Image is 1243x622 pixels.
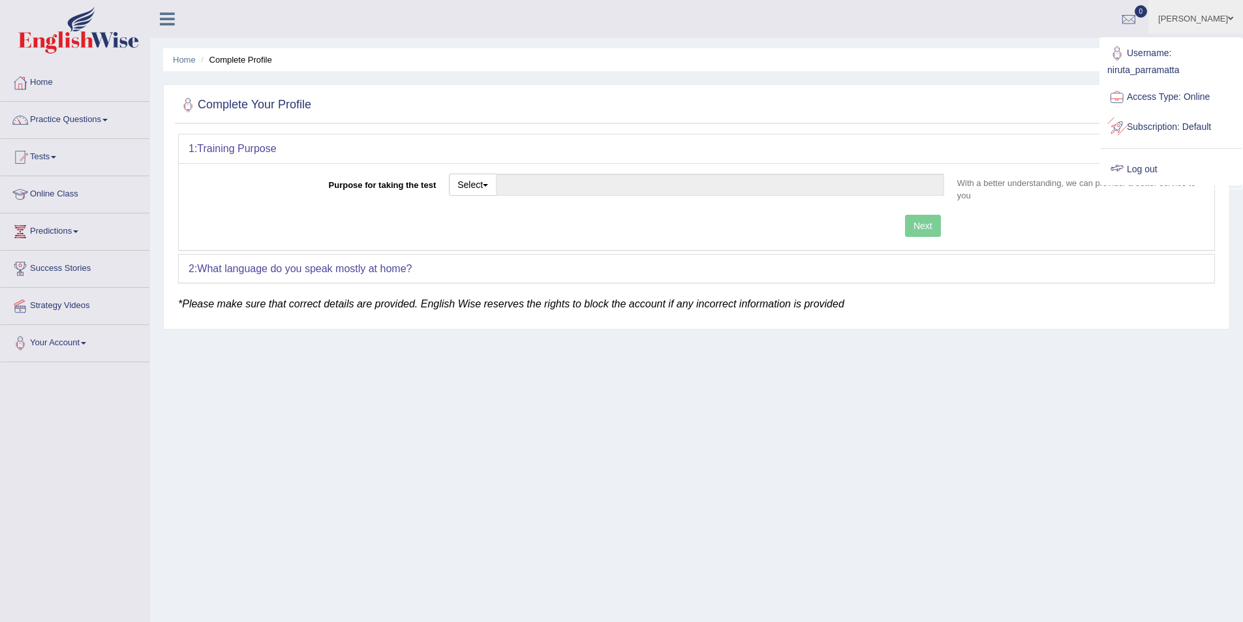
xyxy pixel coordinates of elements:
[1,325,149,358] a: Your Account
[1101,82,1242,112] a: Access Type: Online
[189,174,442,191] label: Purpose for taking the test
[1101,39,1242,82] a: Username: niruta_parramatta
[1,139,149,172] a: Tests
[951,177,1205,202] p: With a better understanding, we can provider a better service to you
[197,263,412,274] b: What language do you speak mostly at home?
[1,65,149,97] a: Home
[1,102,149,134] a: Practice Questions
[1,176,149,209] a: Online Class
[178,95,311,115] h2: Complete Your Profile
[1101,155,1242,185] a: Log out
[449,174,497,196] button: Select
[173,55,196,65] a: Home
[1135,5,1148,18] span: 0
[178,298,844,309] em: *Please make sure that correct details are provided. English Wise reserves the rights to block th...
[179,134,1214,163] div: 1:
[197,143,276,154] b: Training Purpose
[1,251,149,283] a: Success Stories
[179,255,1214,283] div: 2:
[1,213,149,246] a: Predictions
[198,54,271,66] li: Complete Profile
[1,288,149,320] a: Strategy Videos
[1101,112,1242,142] a: Subscription: Default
